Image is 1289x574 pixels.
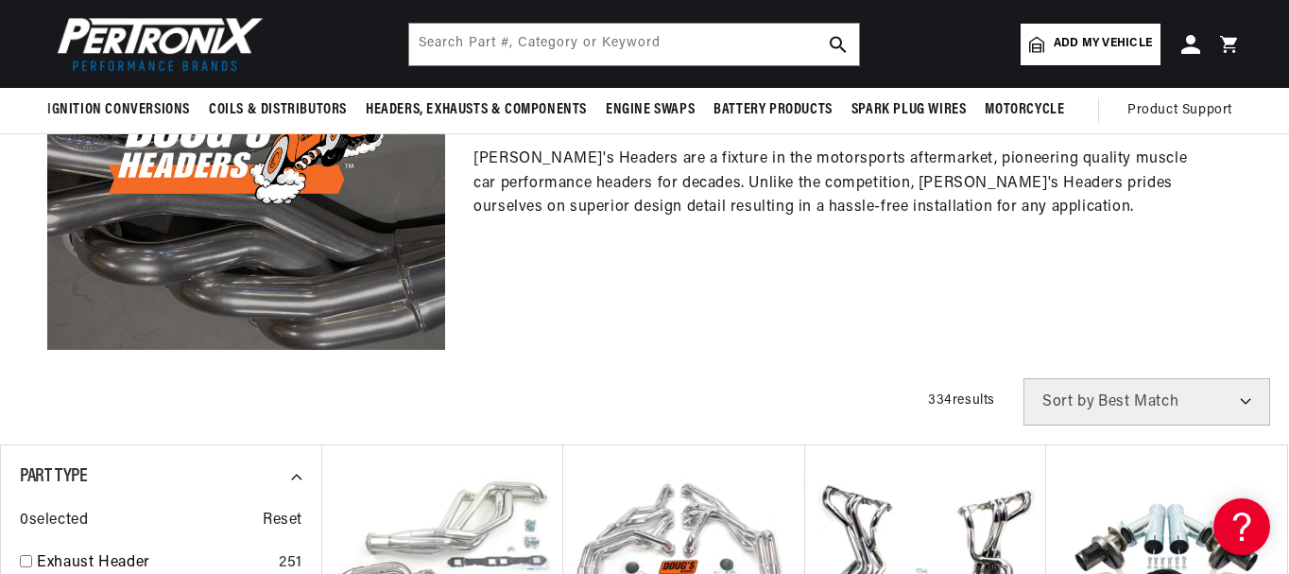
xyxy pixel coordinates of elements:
[199,88,356,132] summary: Coils & Distributors
[209,100,347,120] span: Coils & Distributors
[1127,100,1232,121] span: Product Support
[20,509,88,533] span: 0 selected
[409,24,859,65] input: Search Part #, Category or Keyword
[606,100,695,120] span: Engine Swaps
[985,100,1064,120] span: Motorcycle
[1023,378,1270,426] select: Sort by
[1042,394,1094,409] span: Sort by
[47,88,199,132] summary: Ignition Conversions
[47,100,190,120] span: Ignition Conversions
[366,100,587,120] span: Headers, Exhausts & Components
[842,88,976,132] summary: Spark Plug Wires
[851,100,967,120] span: Spark Plug Wires
[928,393,995,408] span: 334 results
[1127,88,1242,133] summary: Product Support
[1021,24,1160,65] a: Add my vehicle
[596,88,704,132] summary: Engine Swaps
[356,88,596,132] summary: Headers, Exhausts & Components
[817,24,859,65] button: search button
[975,88,1074,132] summary: Motorcycle
[704,88,842,132] summary: Battery Products
[713,100,833,120] span: Battery Products
[473,148,1213,220] p: [PERSON_NAME]'s Headers are a fixture in the motorsports aftermarket, pioneering quality muscle c...
[263,509,302,533] span: Reset
[47,11,265,77] img: Pertronix
[1054,35,1152,53] span: Add my vehicle
[20,467,87,486] span: Part Type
